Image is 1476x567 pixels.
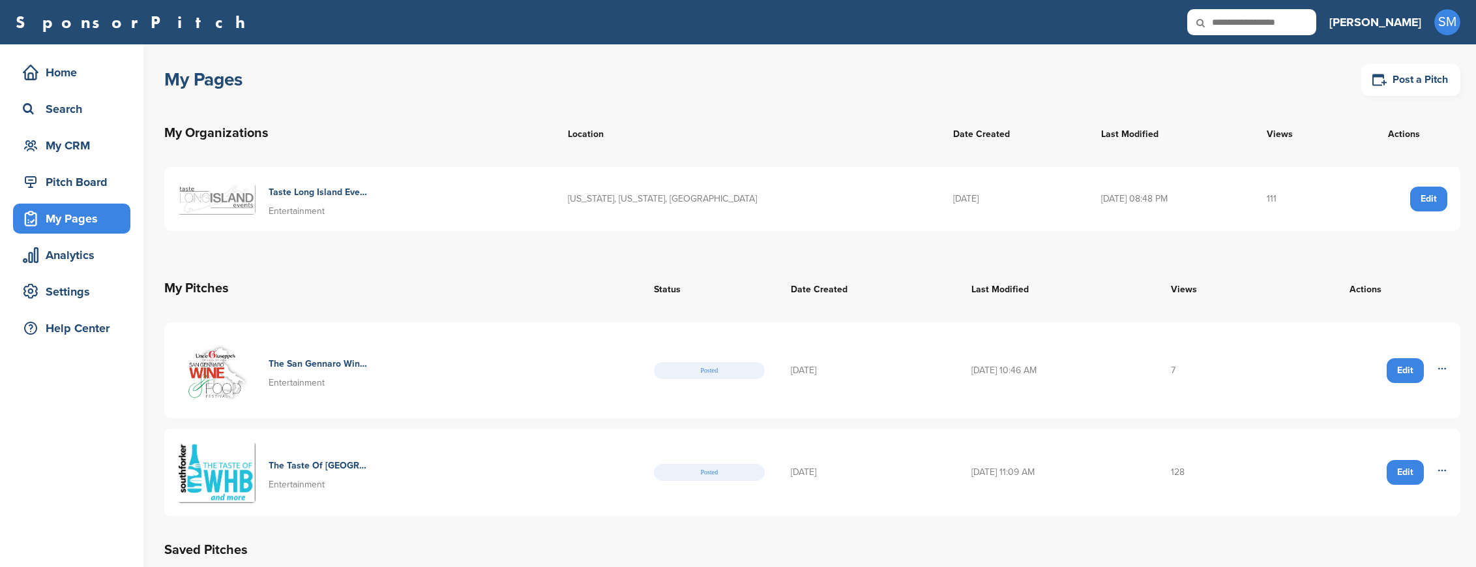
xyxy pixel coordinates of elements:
[1088,167,1254,231] td: [DATE] 08:48 PM
[16,14,254,31] a: SponsorPitch
[269,206,325,217] span: Entertainment
[1410,187,1447,211] a: Edit
[13,167,130,197] a: Pitch Board
[13,277,130,307] a: Settings
[641,265,778,312] th: Status
[555,110,939,157] th: Location
[177,183,256,215] img: Taste long island
[20,280,130,303] div: Settings
[1254,110,1347,157] th: Views
[20,97,130,121] div: Search
[1088,110,1254,157] th: Last Modified
[1158,265,1271,312] th: Views
[20,170,130,194] div: Pitch Board
[13,130,130,161] a: My CRM
[177,442,256,503] img: Towhb logo
[1254,167,1347,231] td: 111
[1387,460,1424,485] a: Edit
[269,479,325,490] span: Entertainment
[778,265,958,312] th: Date Created
[177,335,256,405] img: Wfc sq sangennaro.final.rgb 01
[940,167,1088,231] td: [DATE]
[20,316,130,340] div: Help Center
[164,540,1460,560] h2: Saved Pitches
[1387,358,1424,383] a: Edit
[778,429,958,516] td: [DATE]
[177,335,628,405] a: Wfc sq sangennaro.final.rgb 01 The San Gennaro Wine & Food Festival Entertainment
[958,265,1157,312] th: Last Modified
[654,362,765,379] span: Posted
[164,110,555,157] th: My Organizations
[1158,322,1271,418] td: 7
[20,207,130,230] div: My Pages
[269,357,370,371] h4: The San Gennaro Wine & Food Festival
[20,243,130,267] div: Analytics
[13,240,130,270] a: Analytics
[1434,9,1460,35] span: SM
[20,134,130,157] div: My CRM
[164,265,641,312] th: My Pitches
[13,204,130,234] a: My Pages
[1361,64,1460,96] a: Post a Pitch
[1347,110,1460,157] th: Actions
[164,68,243,91] h1: My Pages
[1158,429,1271,516] td: 128
[269,377,325,388] span: Entertainment
[269,185,370,200] h4: Taste Long Island Events
[1271,265,1460,312] th: Actions
[269,459,370,473] h4: The Taste Of [GEOGRAPHIC_DATA]
[1329,13,1421,31] h3: [PERSON_NAME]
[1329,8,1421,37] a: [PERSON_NAME]
[13,57,130,87] a: Home
[20,61,130,84] div: Home
[654,464,765,481] span: Posted
[958,322,1157,418] td: [DATE] 10:46 AM
[13,313,130,343] a: Help Center
[177,442,628,503] a: Towhb logo The Taste Of [GEOGRAPHIC_DATA] Entertainment
[13,94,130,124] a: Search
[555,167,939,231] td: [US_STATE], [US_STATE], [GEOGRAPHIC_DATA]
[177,180,542,218] a: Taste long island Taste Long Island Events Entertainment
[940,110,1088,157] th: Date Created
[958,429,1157,516] td: [DATE] 11:09 AM
[778,322,958,418] td: [DATE]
